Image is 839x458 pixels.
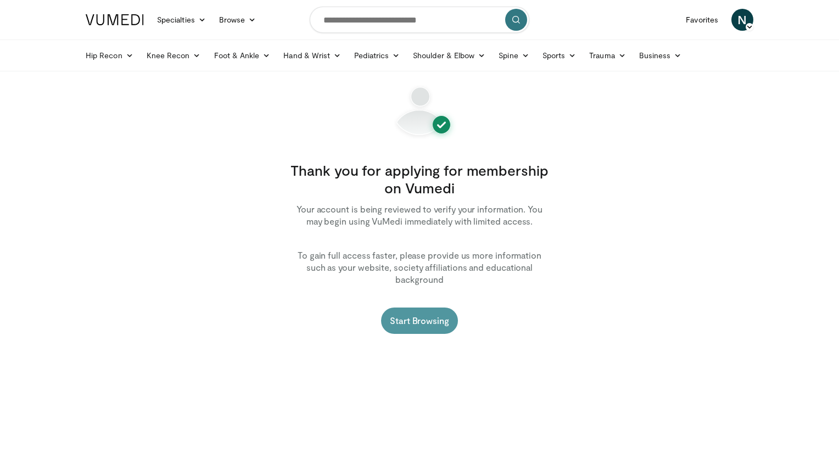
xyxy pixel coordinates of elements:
[348,44,406,66] a: Pediatrics
[583,44,633,66] a: Trauma
[288,203,551,227] p: Your account is being reviewed to verify your information. You may begin using VuMedi immediately...
[79,44,140,66] a: Hip Recon
[208,44,277,66] a: Foot & Ankle
[492,44,535,66] a: Spine
[376,85,463,139] img: User registration completed
[86,14,144,25] img: VuMedi Logo
[310,7,529,33] input: Search topics, interventions
[288,161,551,197] h3: Thank you for applying for membership on Vumedi
[288,249,551,286] p: To gain full access faster, please provide us more information such as your website, society affi...
[150,9,212,31] a: Specialties
[406,44,492,66] a: Shoulder & Elbow
[212,9,263,31] a: Browse
[536,44,583,66] a: Sports
[381,308,458,334] a: Start Browsing
[277,44,348,66] a: Hand & Wrist
[679,9,725,31] a: Favorites
[140,44,208,66] a: Knee Recon
[633,44,689,66] a: Business
[731,9,753,31] a: N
